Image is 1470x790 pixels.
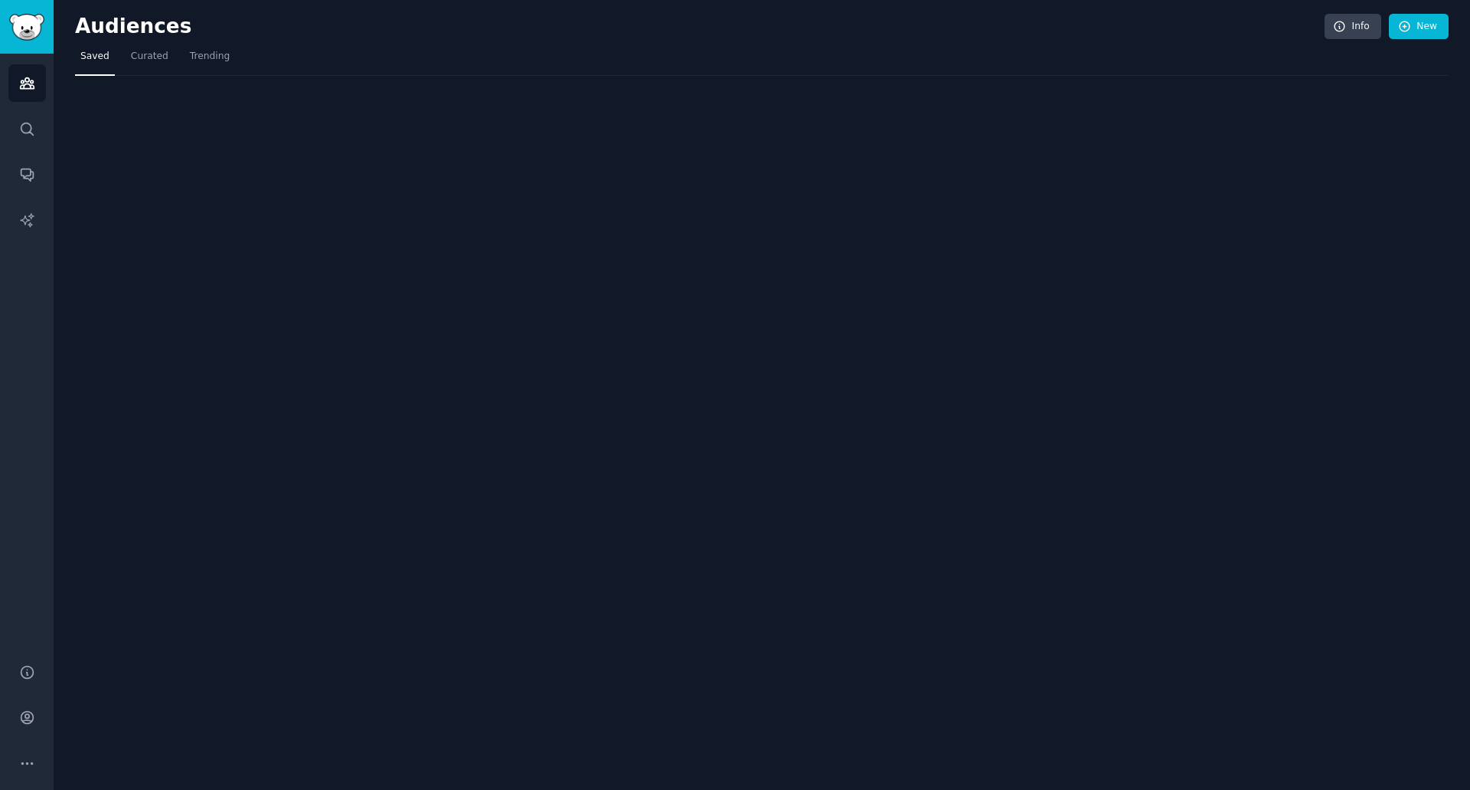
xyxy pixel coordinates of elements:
span: Saved [80,50,109,64]
span: Trending [190,50,230,64]
a: Saved [75,44,115,76]
span: Curated [131,50,168,64]
a: New [1389,14,1449,40]
img: GummySearch logo [9,14,44,41]
a: Trending [185,44,235,76]
h2: Audiences [75,15,1325,39]
a: Curated [126,44,174,76]
a: Info [1325,14,1381,40]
